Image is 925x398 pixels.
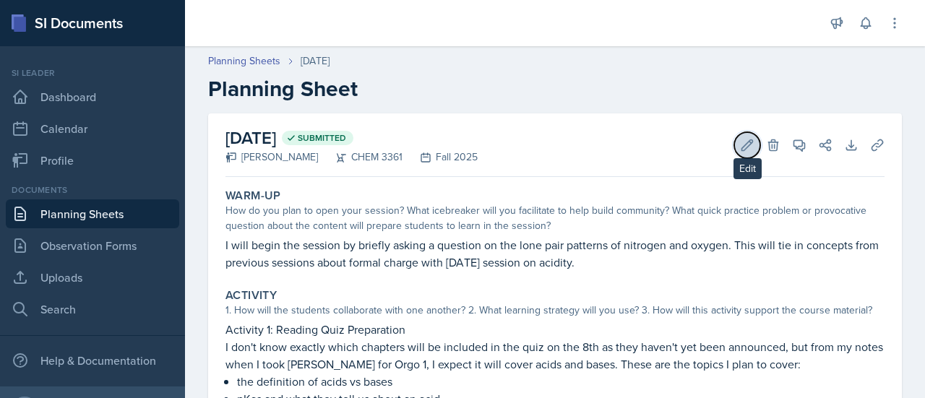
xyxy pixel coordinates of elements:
[208,53,280,69] a: Planning Sheets
[225,150,318,165] div: [PERSON_NAME]
[225,303,885,318] div: 1. How will the students collaborate with one another? 2. What learning strategy will you use? 3....
[225,203,885,233] div: How do you plan to open your session? What icebreaker will you facilitate to help build community...
[6,66,179,79] div: Si leader
[298,132,346,144] span: Submitted
[237,373,885,390] p: the definition of acids vs bases
[6,231,179,260] a: Observation Forms
[208,76,902,102] h2: Planning Sheet
[225,321,885,338] p: Activity 1: Reading Quiz Preparation
[6,82,179,111] a: Dashboard
[225,288,277,303] label: Activity
[403,150,478,165] div: Fall 2025
[301,53,330,69] div: [DATE]
[6,183,179,196] div: Documents
[6,114,179,143] a: Calendar
[6,146,179,175] a: Profile
[225,338,885,373] p: I don't know exactly which chapters will be included in the quiz on the 8th as they haven't yet b...
[6,346,179,375] div: Help & Documentation
[225,125,478,151] h2: [DATE]
[225,236,885,271] p: I will begin the session by briefly asking a question on the lone pair patterns of nitrogen and o...
[734,132,760,158] button: Edit
[225,189,281,203] label: Warm-Up
[6,295,179,324] a: Search
[6,263,179,292] a: Uploads
[6,199,179,228] a: Planning Sheets
[318,150,403,165] div: CHEM 3361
